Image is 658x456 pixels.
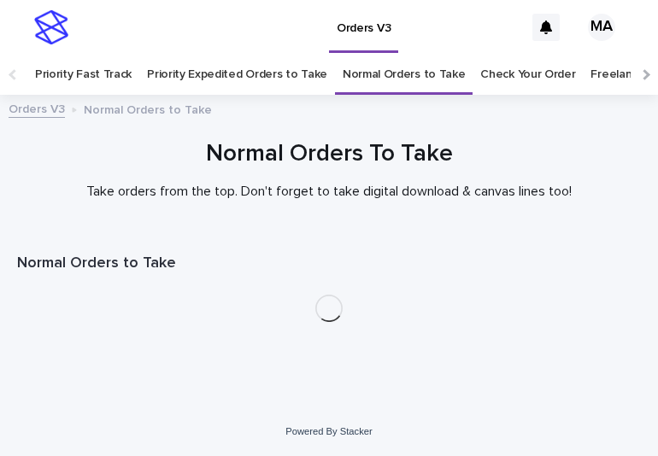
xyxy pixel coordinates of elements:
[35,55,132,95] a: Priority Fast Track
[343,55,466,95] a: Normal Orders to Take
[17,138,641,170] h1: Normal Orders To Take
[84,99,212,118] p: Normal Orders to Take
[147,55,327,95] a: Priority Expedited Orders to Take
[34,10,68,44] img: stacker-logo-s-only.png
[17,254,641,274] h1: Normal Orders to Take
[17,184,641,200] p: Take orders from the top. Don't forget to take digital download & canvas lines too!
[480,55,575,95] a: Check Your Order
[285,426,372,436] a: Powered By Stacker
[588,14,615,41] div: MA
[9,98,65,118] a: Orders V3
